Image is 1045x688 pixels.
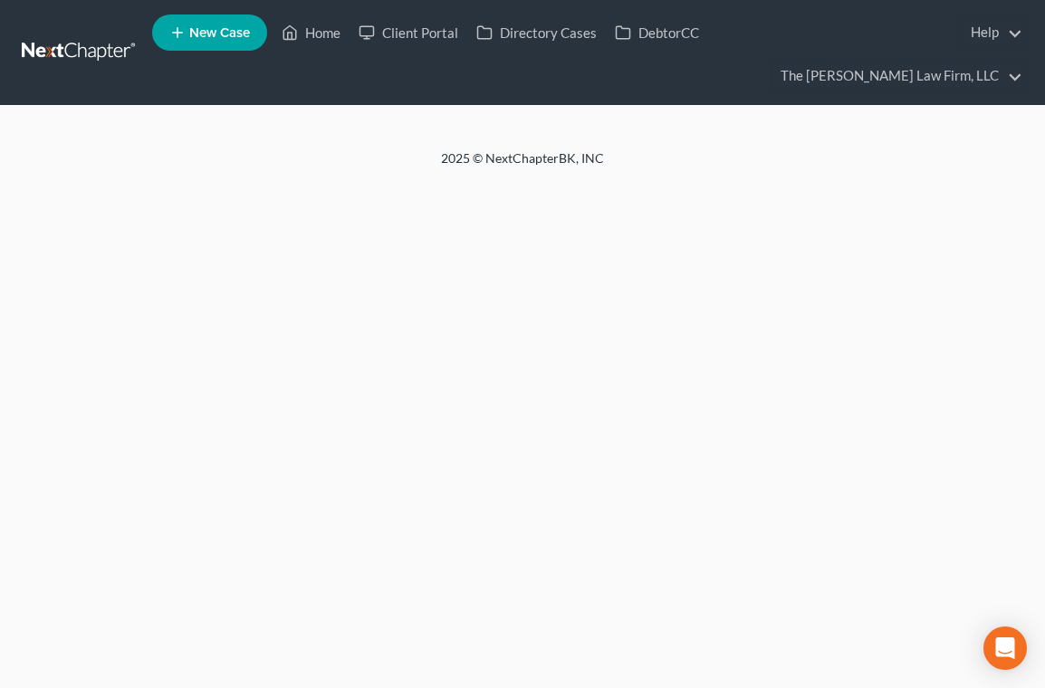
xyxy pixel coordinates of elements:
a: Client Portal [350,16,467,49]
div: Open Intercom Messenger [983,626,1027,670]
a: Directory Cases [467,16,606,49]
new-legal-case-button: New Case [152,14,267,51]
a: Home [273,16,350,49]
a: DebtorCC [606,16,708,49]
a: Help [962,16,1022,49]
div: 2025 © NextChapterBK, INC [88,149,957,182]
a: The [PERSON_NAME] Law Firm, LLC [772,60,1022,92]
